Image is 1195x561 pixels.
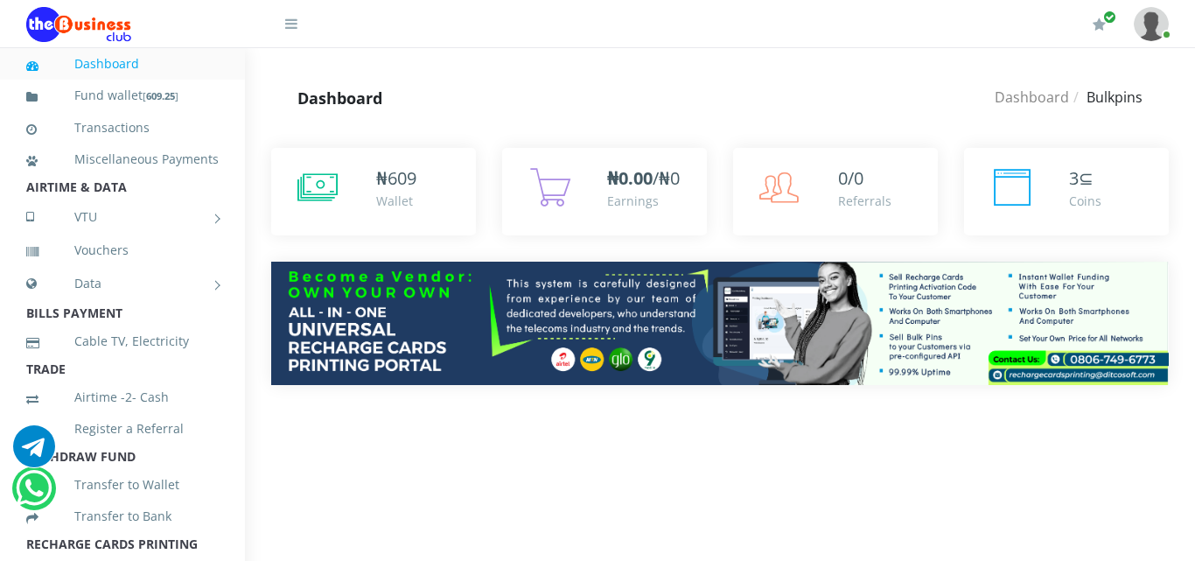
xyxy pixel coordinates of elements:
div: Coins [1069,192,1101,210]
span: /₦0 [607,166,680,190]
div: Referrals [838,192,891,210]
span: 609 [388,166,416,190]
a: Cable TV, Electricity [26,321,219,361]
a: ₦609 Wallet [271,148,476,235]
a: ₦0.00/₦0 Earnings [502,148,707,235]
a: Transfer to Wallet [26,465,219,505]
a: Vouchers [26,230,219,270]
i: Renew/Upgrade Subscription [1093,18,1106,32]
div: Wallet [376,192,416,210]
span: 0/0 [838,166,863,190]
a: Dashboard [26,44,219,84]
li: Bulkpins [1069,87,1143,108]
a: Fund wallet[609.25] [26,75,219,116]
span: 3 [1069,166,1079,190]
a: VTU [26,195,219,239]
a: Data [26,262,219,305]
small: [ ] [143,89,178,102]
b: ₦0.00 [607,166,653,190]
img: User [1134,7,1169,41]
div: ₦ [376,165,416,192]
strong: Dashboard [297,88,382,109]
div: Earnings [607,192,680,210]
img: Logo [26,7,131,42]
img: multitenant_rcp.png [271,262,1169,385]
a: Transfer to Bank [26,496,219,536]
a: Register a Referral [26,409,219,449]
a: Chat for support [13,438,55,467]
a: Airtime -2- Cash [26,377,219,417]
a: Chat for support [16,480,52,509]
a: 0/0 Referrals [733,148,938,235]
a: Transactions [26,108,219,148]
b: 609.25 [146,89,175,102]
div: ⊆ [1069,165,1101,192]
span: Renew/Upgrade Subscription [1103,11,1116,24]
a: Dashboard [995,88,1069,107]
a: Miscellaneous Payments [26,139,219,179]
